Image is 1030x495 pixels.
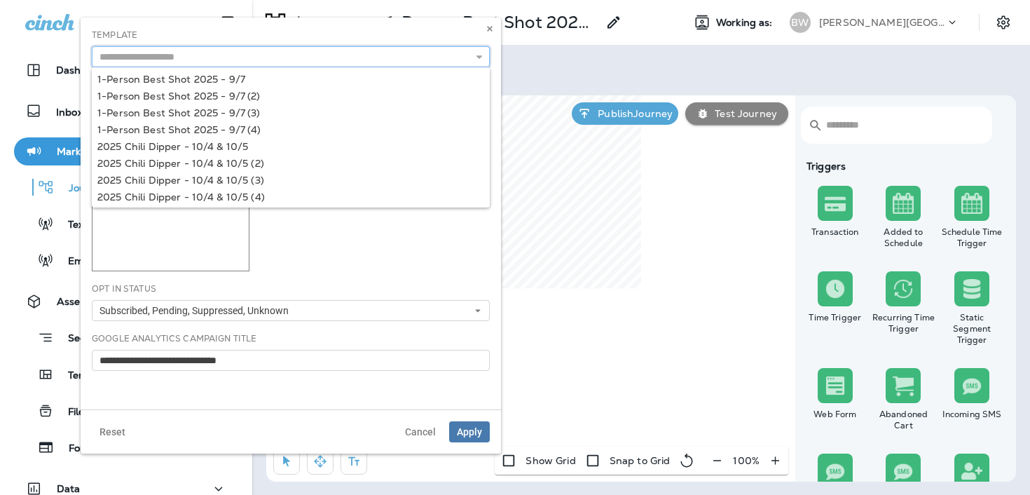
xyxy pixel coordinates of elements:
div: 1-Person Best Shot 2025 - 9/7 [97,74,484,85]
button: Apply [449,421,490,442]
button: Text Broadcasts [14,209,238,238]
div: 1-Person Best Shot 2025 - 9/7 (4) [97,124,484,135]
div: Abandoned Cart [872,409,935,431]
p: Journey [287,12,358,33]
div: Transaction [804,226,867,238]
p: 100 % [733,455,760,466]
p: > [358,12,370,33]
p: Segments [54,332,117,346]
p: Templates [54,369,118,383]
p: Forms [55,442,99,456]
span: Subscribed, Pending, Suppressed, Unknown [99,305,294,317]
button: Dashboard [14,56,238,84]
button: Cancel [397,421,444,442]
p: Show Grid [526,455,575,466]
div: 2025 Chili Dipper - 10/4 & 10/5 (4) [97,191,484,203]
p: Text Broadcasts [54,219,145,232]
div: Triggers [801,161,1006,172]
button: Settings [991,10,1016,35]
span: Cancel [405,427,436,437]
button: Subscribed, Pending, Suppressed, Unknown [92,300,490,321]
div: Schedule Time Trigger [940,226,1003,249]
button: Email Broadcasts [14,245,238,275]
p: Snap to Grid [610,455,671,466]
p: Dashboard [56,65,109,76]
p: Test Journey [709,108,777,119]
div: 2025 Chili Dipper - 10/4 & 10/5 (3) [97,175,484,186]
p: File Manager [54,406,131,419]
div: Static Segment Trigger [940,312,1003,346]
button: Segments [14,323,238,353]
button: Collapse Sidebar [208,8,247,36]
p: Assets [57,296,90,307]
p: Data [57,483,81,494]
div: Recurring Time Trigger [872,312,935,334]
button: Journeys [14,172,238,202]
div: 2025 Chili Dipper - 10/4 & 10/5 [97,141,484,152]
button: Test Journey [685,102,788,125]
button: InboxUPGRADE🔒 [14,97,238,125]
div: Time Trigger [804,312,867,323]
div: BW [790,12,811,33]
span: Reset [99,427,125,437]
p: Inbox [56,104,170,118]
button: PublishJourney [572,102,678,125]
span: Apply [457,427,482,437]
button: Assets [14,287,238,316]
div: 1-Person Best Shot 2025 - 9/7 (3) [97,107,484,118]
label: Opt In Status [92,283,156,294]
p: Publish Journey [592,108,673,119]
p: Marketing [57,146,106,157]
button: Reset [92,421,133,442]
p: 1-Person Best Shot 2025 - 9/7 Copy [387,12,597,33]
div: Added to Schedule [872,226,935,249]
div: Incoming SMS [940,409,1003,420]
button: Marketing [14,137,238,165]
p: [PERSON_NAME][GEOGRAPHIC_DATA][PERSON_NAME] [819,17,945,28]
button: File Manager [14,396,238,426]
span: Working as: [716,17,776,29]
p: Email Broadcasts [54,255,151,269]
div: 2025 Chili Dipper - 10/4 & 10/5 (2) [97,158,484,169]
button: Templates [14,360,238,389]
div: Web Form [804,409,867,420]
label: Google Analytics Campaign Title [92,333,256,344]
div: 1-Person Best Shot 2025 - 9/7 (2) [97,90,484,102]
button: Forms [14,433,238,462]
p: Journeys [55,182,113,196]
label: Template [92,29,137,41]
